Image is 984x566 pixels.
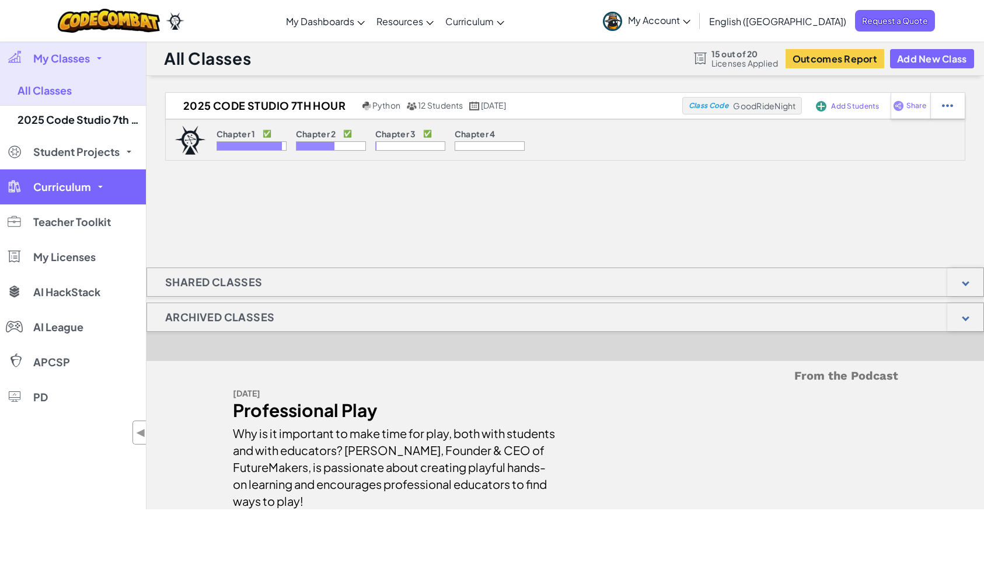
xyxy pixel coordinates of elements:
[711,58,779,68] span: Licenses Applied
[371,5,439,37] a: Resources
[33,322,83,332] span: AI League
[33,217,111,227] span: Teacher Toolkit
[906,102,926,109] span: Share
[406,102,417,110] img: MultipleUsers.png
[481,100,506,110] span: [DATE]
[816,101,826,112] img: IconAddStudents.svg
[893,100,904,111] img: IconShare_Purple.svg
[296,129,336,138] p: Chapter 2
[280,5,371,37] a: My Dashboards
[33,147,120,157] span: Student Projects
[445,15,494,27] span: Curriculum
[628,14,690,26] span: My Account
[33,53,90,64] span: My Classes
[164,47,251,70] h1: All Classes
[147,268,281,297] h1: Shared Classes
[709,15,846,27] span: English ([GEOGRAPHIC_DATA])
[831,103,879,110] span: Add Students
[439,5,510,37] a: Curriculum
[423,129,432,138] p: ✅
[33,182,91,192] span: Curriculum
[376,15,423,27] span: Resources
[263,129,271,138] p: ✅
[136,424,146,441] span: ◀
[711,49,779,58] span: 15 out of 20
[166,97,682,114] a: 2025 Code Studio 7th Hour Python 12 Students [DATE]
[33,287,100,297] span: AI HackStack
[689,102,728,109] span: Class Code
[786,49,884,68] button: Outcomes Report
[166,12,184,30] img: Ozaria
[469,102,480,110] img: calendar.svg
[362,102,371,110] img: python.png
[418,100,463,110] span: 12 Students
[942,100,953,111] img: IconStudentEllipsis.svg
[175,126,206,155] img: logo
[233,385,557,402] div: [DATE]
[166,97,360,114] h2: 2025 Code Studio 7th Hour
[217,129,256,138] p: Chapter 1
[343,129,352,138] p: ✅
[455,129,496,138] p: Chapter 4
[147,303,292,332] h1: Archived Classes
[33,252,96,262] span: My Licenses
[286,15,354,27] span: My Dashboards
[233,367,898,385] h5: From the Podcast
[233,419,557,509] div: Why is it important to make time for play, both with students and with educators? [PERSON_NAME], ...
[855,10,935,32] a: Request a Quote
[703,5,852,37] a: English ([GEOGRAPHIC_DATA])
[375,129,416,138] p: Chapter 3
[890,49,974,68] button: Add New Class
[233,402,557,419] div: Professional Play
[58,9,160,33] img: CodeCombat logo
[733,100,795,111] span: GoodRideNight
[597,2,696,39] a: My Account
[372,100,400,110] span: Python
[603,12,622,31] img: avatar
